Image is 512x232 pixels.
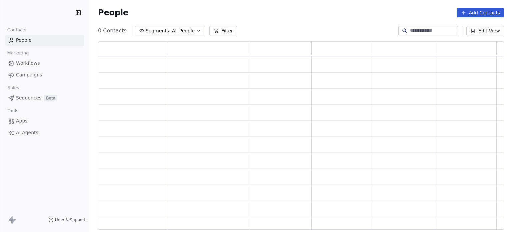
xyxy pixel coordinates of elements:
[16,118,28,125] span: Apps
[4,48,32,58] span: Marketing
[98,27,127,35] span: 0 Contacts
[16,94,41,101] span: Sequences
[457,8,504,17] button: Add Contacts
[48,217,86,223] a: Help & Support
[5,127,84,138] a: AI Agents
[44,95,57,101] span: Beta
[5,58,84,69] a: Workflows
[5,92,84,103] a: SequencesBeta
[4,25,29,35] span: Contacts
[209,26,237,35] button: Filter
[5,35,84,46] a: People
[98,8,128,18] span: People
[172,27,195,34] span: All People
[16,71,42,78] span: Campaigns
[466,26,504,35] button: Edit View
[146,27,171,34] span: Segments:
[16,37,32,44] span: People
[5,115,84,127] a: Apps
[55,217,86,223] span: Help & Support
[16,129,38,136] span: AI Agents
[16,60,40,67] span: Workflows
[5,69,84,80] a: Campaigns
[5,83,22,93] span: Sales
[5,106,21,116] span: Tools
